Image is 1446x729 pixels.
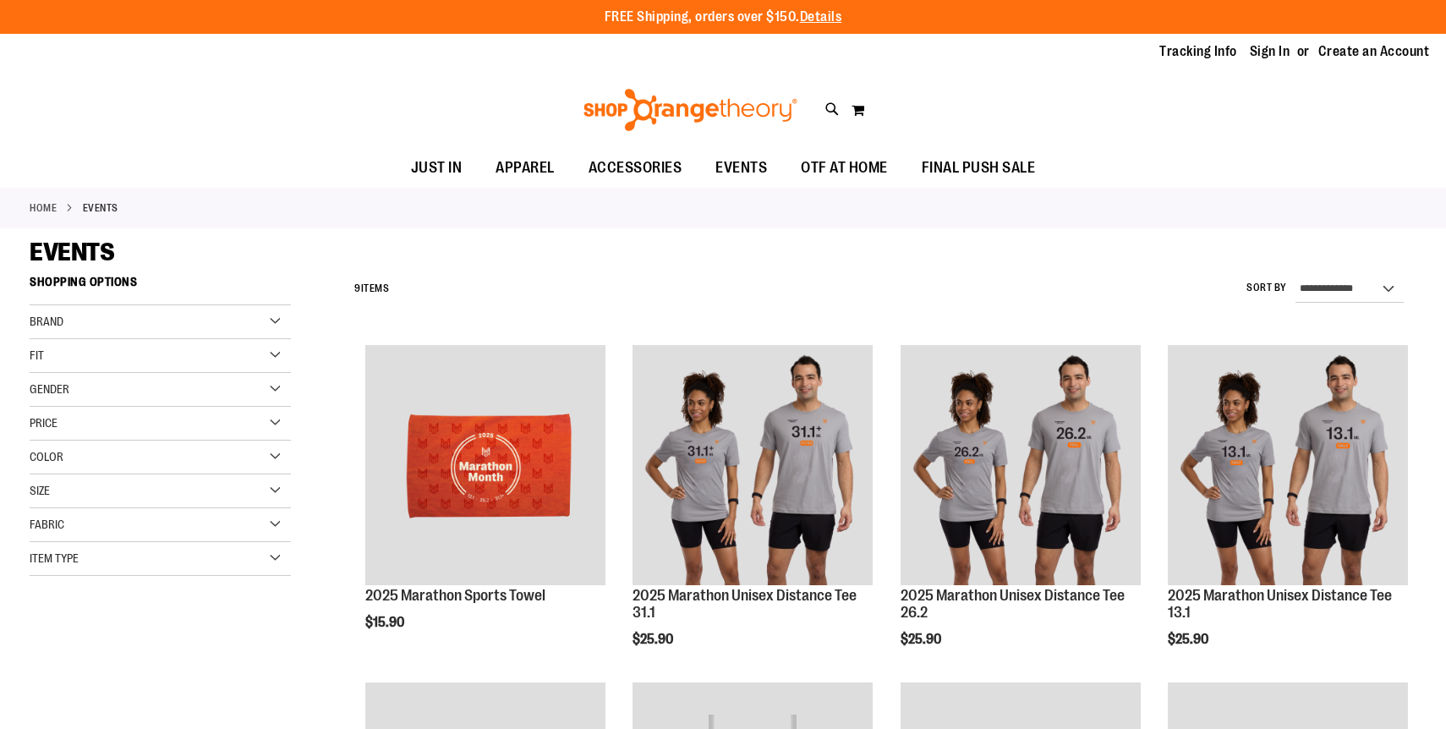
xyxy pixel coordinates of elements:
[1168,345,1408,588] a: 2025 Marathon Unisex Distance Tee 13.1
[365,587,545,604] a: 2025 Marathon Sports Towel
[633,345,873,585] img: 2025 Marathon Unisex Distance Tee 31.1
[605,8,842,27] p: FREE Shipping, orders over $150.
[83,200,118,216] strong: EVENTS
[901,632,944,647] span: $25.90
[715,149,767,187] span: EVENTS
[1159,337,1416,689] div: product
[354,276,389,302] h2: Items
[30,382,69,396] span: Gender
[901,345,1141,585] img: 2025 Marathon Unisex Distance Tee 26.2
[1159,42,1237,61] a: Tracking Info
[1168,632,1211,647] span: $25.90
[1168,345,1408,585] img: 2025 Marathon Unisex Distance Tee 13.1
[30,551,79,565] span: Item Type
[624,337,881,689] div: product
[1246,281,1287,295] label: Sort By
[922,149,1036,187] span: FINAL PUSH SALE
[357,337,614,673] div: product
[30,200,57,216] a: Home
[30,416,58,430] span: Price
[1250,42,1290,61] a: Sign In
[581,89,800,131] img: Shop Orangetheory
[633,632,676,647] span: $25.90
[365,615,407,630] span: $15.90
[30,348,44,362] span: Fit
[30,484,50,497] span: Size
[30,450,63,463] span: Color
[801,149,888,187] span: OTF AT HOME
[633,587,857,621] a: 2025 Marathon Unisex Distance Tee 31.1
[30,238,114,266] span: EVENTS
[901,587,1125,621] a: 2025 Marathon Unisex Distance Tee 26.2
[354,282,361,294] span: 9
[411,149,463,187] span: JUST IN
[496,149,555,187] span: APPAREL
[365,345,605,588] a: 2025 Marathon Sports Towel
[30,267,291,305] strong: Shopping Options
[1168,587,1392,621] a: 2025 Marathon Unisex Distance Tee 13.1
[30,518,64,531] span: Fabric
[892,337,1149,689] div: product
[589,149,682,187] span: ACCESSORIES
[30,315,63,328] span: Brand
[633,345,873,588] a: 2025 Marathon Unisex Distance Tee 31.1
[365,345,605,585] img: 2025 Marathon Sports Towel
[1318,42,1430,61] a: Create an Account
[800,9,842,25] a: Details
[901,345,1141,588] a: 2025 Marathon Unisex Distance Tee 26.2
